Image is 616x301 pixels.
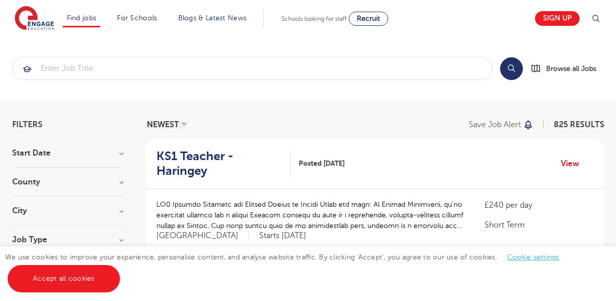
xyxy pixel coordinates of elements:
[5,253,569,282] span: We use cookies to improve your experience, personalise content, and analyse website traffic. By c...
[67,14,97,22] a: Find jobs
[8,265,120,292] a: Accept all cookies
[299,158,345,169] span: Posted [DATE]
[12,207,124,215] h3: City
[178,14,247,22] a: Blogs & Latest News
[12,178,124,186] h3: County
[12,236,124,244] h3: Job Type
[13,57,492,80] input: Submit
[546,63,596,74] span: Browse all Jobs
[281,15,347,22] span: Schools looking for staff
[12,57,492,80] div: Submit
[469,121,521,129] p: Save job alert
[156,231,249,241] span: [GEOGRAPHIC_DATA]
[561,157,587,170] a: View
[500,57,523,80] button: Search
[531,63,604,74] a: Browse all Jobs
[484,219,594,231] p: Short Term
[535,11,580,26] a: Sign up
[117,14,157,22] a: For Schools
[156,199,465,231] p: LO0 Ipsumdo Sitametc adi Elitsed Doeius te Incidi Utlab etd magn: Al Enimad Minimveni, qu’no exer...
[357,15,380,22] span: Recruit
[12,121,43,129] span: Filters
[554,120,604,129] span: 825 RESULTS
[259,231,306,241] p: Starts [DATE]
[349,12,388,26] a: Recruit
[469,121,534,129] button: Save job alert
[15,6,54,31] img: Engage Education
[507,253,559,261] a: Cookie settings
[156,149,292,178] a: KS1 Teacher - Haringey
[156,149,283,178] h2: KS1 Teacher - Haringey
[484,199,594,211] p: £240 per day
[12,149,124,157] h3: Start Date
